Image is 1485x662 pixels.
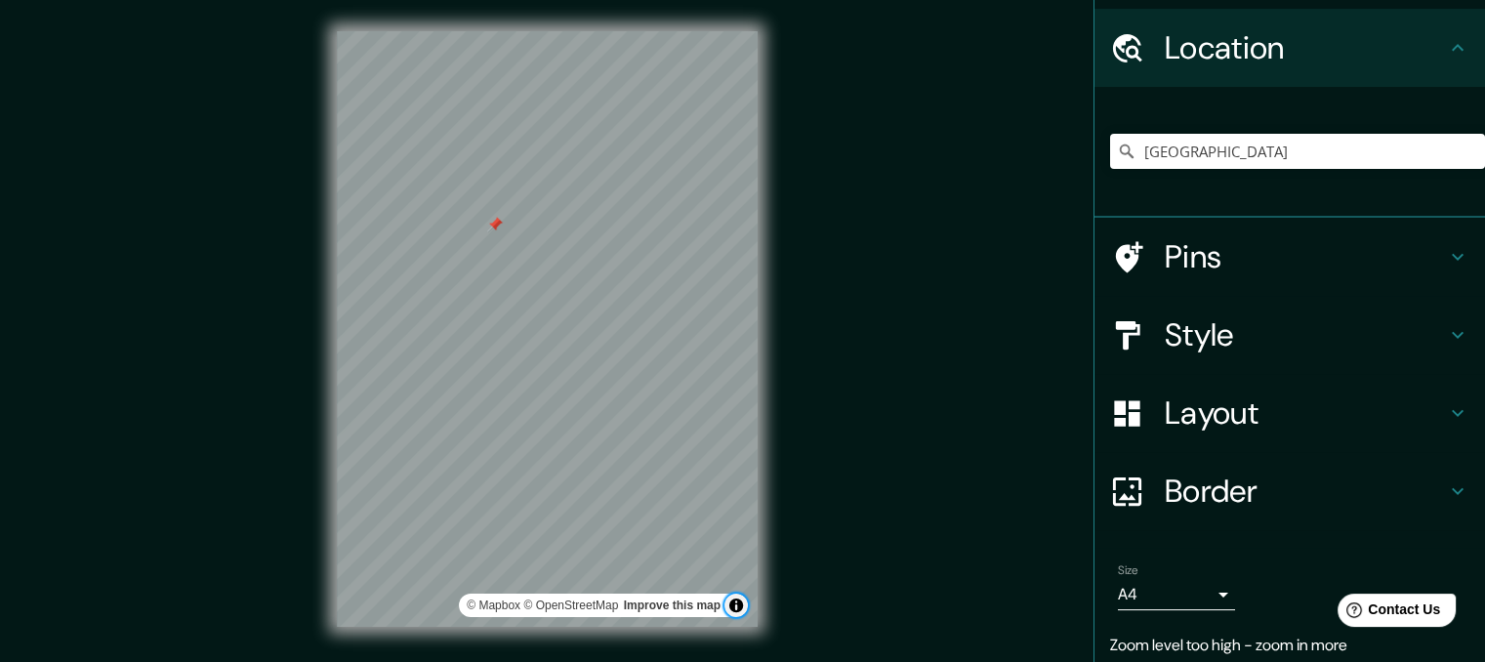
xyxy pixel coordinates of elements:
[724,594,748,617] button: Toggle attribution
[1165,315,1446,354] h4: Style
[467,599,520,612] a: Mapbox
[1094,9,1485,87] div: Location
[1165,28,1446,67] h4: Location
[1110,634,1469,657] p: Zoom level too high - zoom in more
[1110,134,1485,169] input: Pick your city or area
[1094,218,1485,296] div: Pins
[1094,374,1485,452] div: Layout
[1118,579,1235,610] div: A4
[1094,296,1485,374] div: Style
[1118,562,1138,579] label: Size
[624,599,721,612] a: Map feedback
[523,599,618,612] a: OpenStreetMap
[1311,586,1464,641] iframe: Help widget launcher
[337,31,758,627] canvas: Map
[1165,237,1446,276] h4: Pins
[1165,472,1446,511] h4: Border
[1165,393,1446,433] h4: Layout
[1094,452,1485,530] div: Border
